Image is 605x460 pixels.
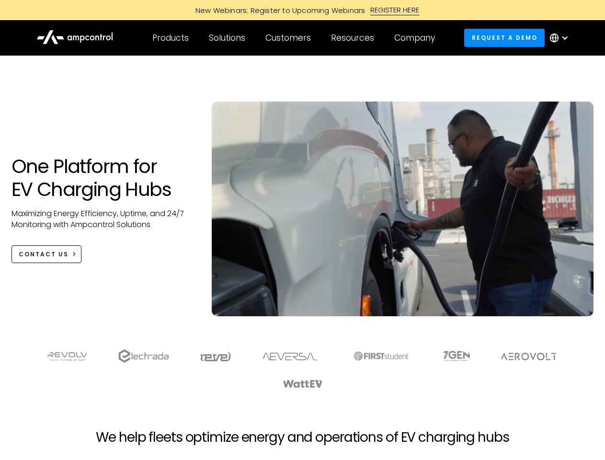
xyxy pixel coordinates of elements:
[283,380,323,388] img: WattEV logo
[265,33,311,43] div: Customers
[11,155,193,201] h1: One Platform for EV Charging Hubs
[87,5,518,15] a: New Webinars: Register to Upcoming WebinarsREGISTER HERE
[209,33,245,43] div: Solutions
[331,33,374,43] div: Resources
[370,5,420,15] div: REGISTER HERE
[11,208,193,230] p: Maximizing Energy Efficiency, Uptime, and 24/7 Monitoring with Ampcontrol Solutions
[186,5,370,15] div: New Webinars: Register to Upcoming Webinars
[152,33,189,43] div: Products
[11,245,82,263] a: CONTACT US
[96,429,509,446] h2: We help fleets optimize energy and operations of EV charging hubs
[19,250,68,259] div: CONTACT US
[394,33,435,43] div: Company
[464,29,545,46] a: Request a demo
[501,353,558,360] img: Aerovolt Logo
[118,349,169,363] img: electrada logo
